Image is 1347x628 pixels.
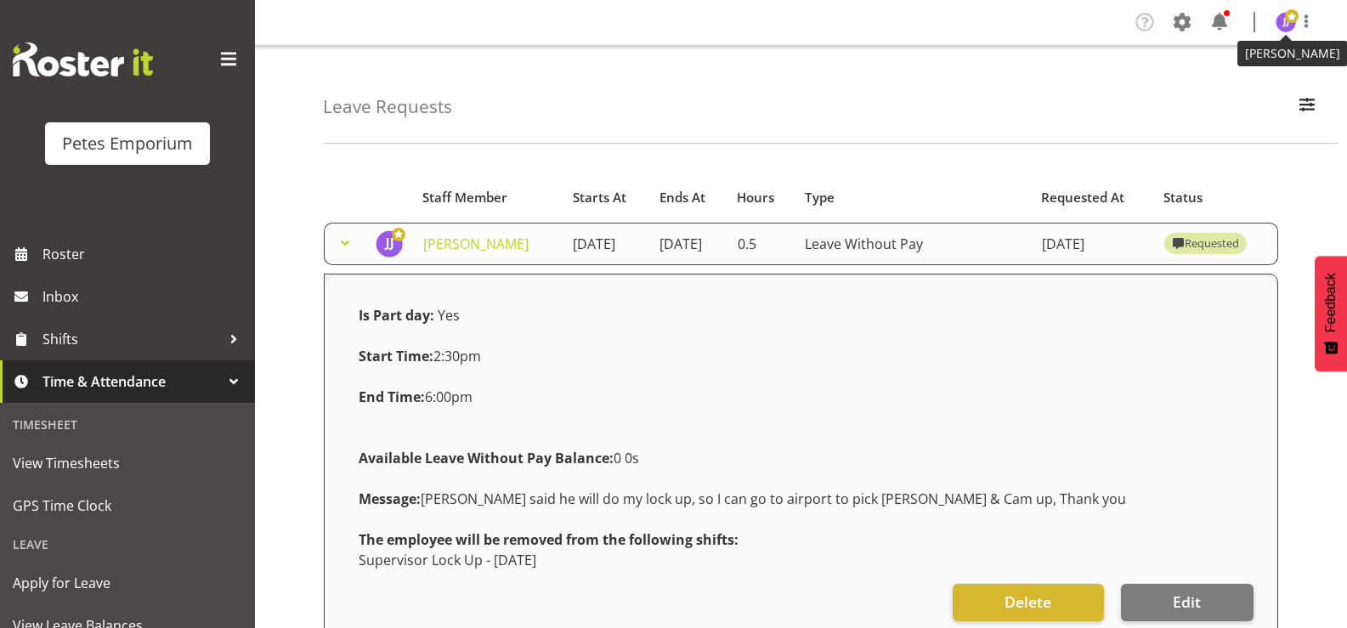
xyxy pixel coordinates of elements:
[727,223,795,265] td: 0.5
[359,530,739,549] strong: The employee will be removed from the following shifts:
[1276,12,1296,32] img: janelle-jonkers702.jpg
[1323,273,1339,332] span: Feedback
[13,493,242,518] span: GPS Time Clock
[563,223,649,265] td: [DATE]
[42,369,221,394] span: Time & Attendance
[422,188,507,207] span: Staff Member
[359,551,536,569] span: Supervisor Lock Up - [DATE]
[4,562,251,604] a: Apply for Leave
[359,388,473,406] span: 6:00pm
[359,347,433,365] strong: Start Time:
[4,484,251,527] a: GPS Time Clock
[649,223,727,265] td: [DATE]
[4,407,251,442] div: Timesheet
[1163,188,1203,207] span: Status
[1315,256,1347,371] button: Feedback - Show survey
[359,347,481,365] span: 2:30pm
[953,584,1104,621] button: Delete
[573,188,626,207] span: Starts At
[1005,591,1051,613] span: Delete
[359,449,614,467] strong: Available Leave Without Pay Balance:
[1121,584,1254,621] button: Edit
[1172,234,1238,254] div: Requested
[13,570,242,596] span: Apply for Leave
[659,188,705,207] span: Ends At
[1032,223,1154,265] td: [DATE]
[13,42,153,76] img: Rosterit website logo
[62,131,193,156] div: Petes Emporium
[42,326,221,352] span: Shifts
[348,478,1254,519] div: [PERSON_NAME] said he will do my lock up, so I can go to airport to pick [PERSON_NAME] & Cam up, ...
[42,241,246,267] span: Roster
[438,306,460,325] span: Yes
[42,284,246,309] span: Inbox
[13,450,242,476] span: View Timesheets
[4,527,251,562] div: Leave
[323,97,452,116] h4: Leave Requests
[1041,188,1124,207] span: Requested At
[359,306,434,325] strong: Is Part day:
[423,235,529,253] a: [PERSON_NAME]
[737,188,774,207] span: Hours
[805,188,835,207] span: Type
[795,223,1032,265] td: Leave Without Pay
[4,442,251,484] a: View Timesheets
[348,438,1254,478] div: 0 0s
[359,388,425,406] strong: End Time:
[376,230,403,257] img: janelle-jonkers702.jpg
[359,489,421,508] strong: Message:
[1289,88,1325,126] button: Filter Employees
[1173,591,1201,613] span: Edit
